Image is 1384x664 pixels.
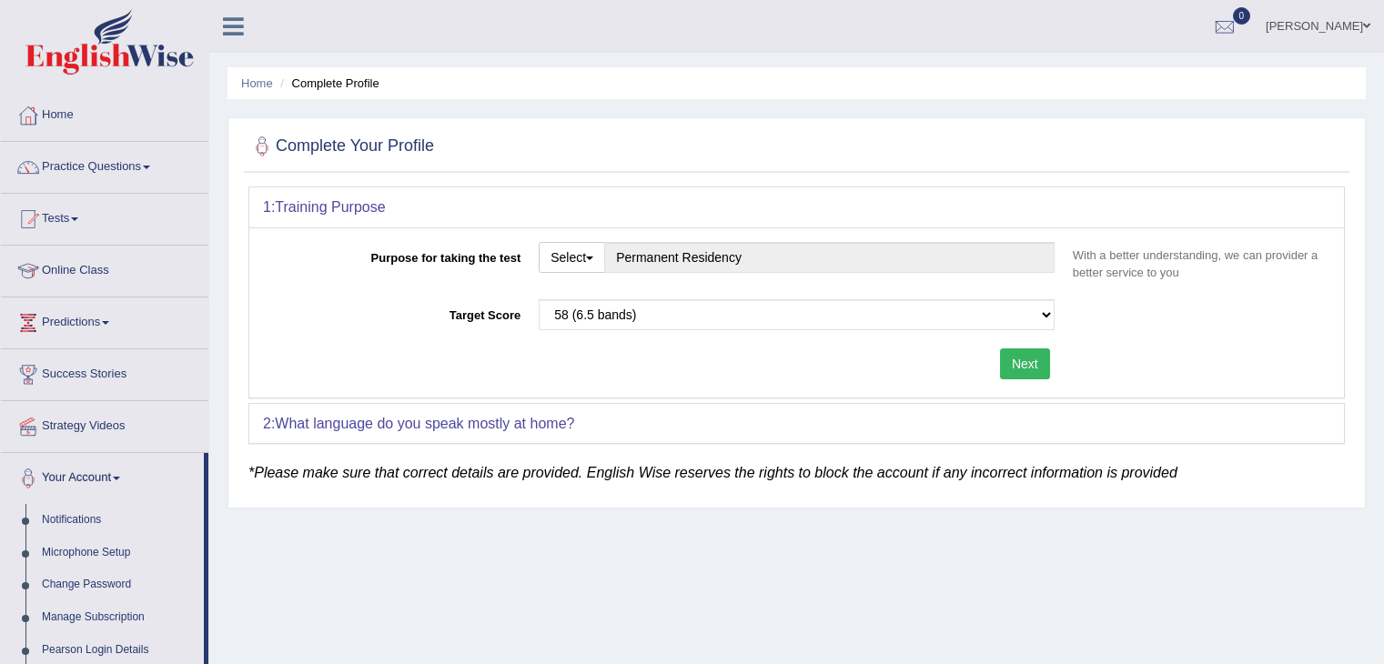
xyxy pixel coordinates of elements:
[1,453,204,498] a: Your Account
[249,404,1344,444] div: 2:
[248,133,434,160] h2: Complete Your Profile
[1064,246,1330,281] p: With a better understanding, we can provider a better service to you
[275,199,385,215] b: Training Purpose
[1,401,208,447] a: Strategy Videos
[241,76,273,90] a: Home
[1,349,208,395] a: Success Stories
[1,297,208,343] a: Predictions
[1000,348,1050,379] button: Next
[276,75,379,92] li: Complete Profile
[1,246,208,291] a: Online Class
[248,465,1177,480] em: *Please make sure that correct details are provided. English Wise reserves the rights to block th...
[34,568,204,601] a: Change Password
[539,242,605,273] button: Select
[1,90,208,136] a: Home
[1,142,208,187] a: Practice Questions
[263,299,530,324] label: Target Score
[34,504,204,537] a: Notifications
[34,601,204,634] a: Manage Subscription
[1,194,208,239] a: Tests
[249,187,1344,227] div: 1:
[263,242,530,267] label: Purpose for taking the test
[34,537,204,569] a: Microphone Setup
[275,416,574,431] b: What language do you speak mostly at home?
[1233,7,1251,25] span: 0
